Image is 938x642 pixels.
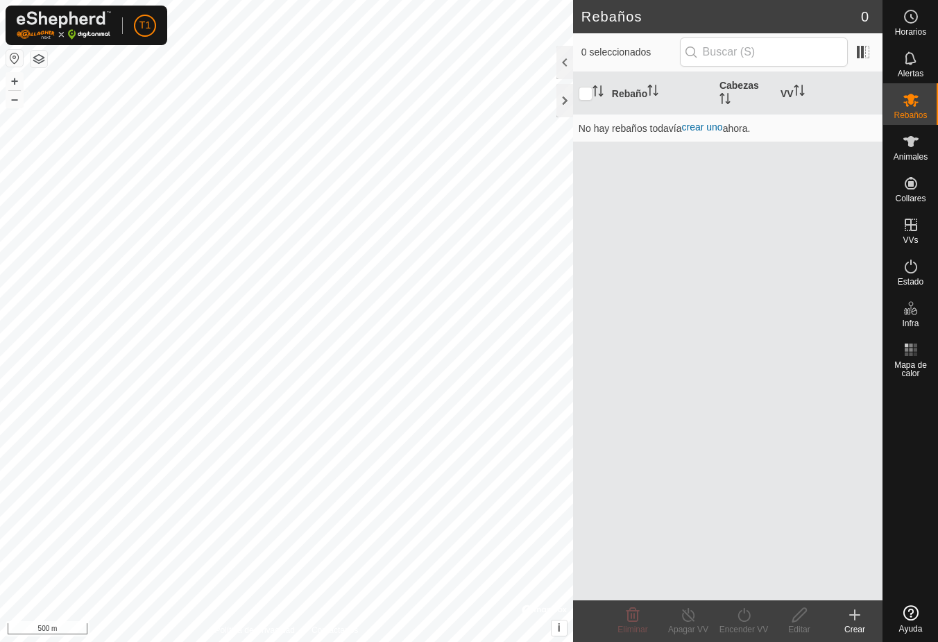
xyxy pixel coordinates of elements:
font: Mapa de calor [894,360,927,378]
font: Ayuda [899,624,923,634]
font: Apagar VV [668,625,708,634]
font: Cabezas [719,80,759,91]
font: – [11,92,18,106]
font: Rebaño [612,87,647,99]
input: Buscar (S) [680,37,848,67]
font: Infra [902,319,919,328]
font: VVs [903,235,918,245]
button: Capas del Mapa [31,51,47,67]
font: + [11,74,19,88]
font: Editar [788,625,810,634]
font: Rebaños [581,9,642,24]
font: VV [781,87,794,99]
a: Contáctanos [312,624,358,636]
p-sorticon: Activar para ordenar [592,87,604,99]
a: Política de Privacidad [215,624,295,636]
font: No hay rebaños todavía [579,123,682,134]
img: Logotipo de Gallagher [17,11,111,40]
a: Ayuda [883,600,938,639]
font: ahora. [723,123,751,134]
font: Eliminar [617,625,647,634]
button: + [6,73,23,90]
font: T1 [139,19,151,31]
font: Collares [895,194,926,203]
p-sorticon: Activar para ordenar [794,87,805,98]
font: i [558,622,561,634]
font: Contáctanos [312,625,358,635]
font: Estado [898,277,923,287]
font: Horarios [895,27,926,37]
font: Rebaños [894,110,927,120]
a: crear uno [682,121,723,133]
p-sorticon: Activar para ordenar [719,95,731,106]
font: Animales [894,152,928,162]
font: Encender VV [719,625,769,634]
font: 0 seleccionados [581,47,651,58]
button: i [552,620,567,636]
font: Alertas [898,69,923,78]
font: Crear [844,625,865,634]
button: Restablecer mapa [6,50,23,67]
button: – [6,91,23,108]
font: 0 [861,9,869,24]
font: Política de Privacidad [215,625,295,635]
p-sorticon: Activar para ordenar [647,87,658,98]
